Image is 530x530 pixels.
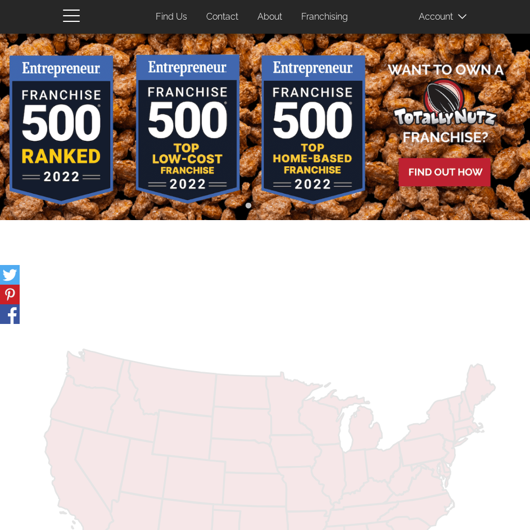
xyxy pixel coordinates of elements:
[277,200,288,212] button: 3 of 3
[293,6,356,28] a: Franchising
[249,6,291,28] a: About
[243,200,254,212] button: 1 of 3
[147,6,196,28] a: Find Us
[198,6,247,28] a: Contact
[260,200,271,212] button: 2 of 3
